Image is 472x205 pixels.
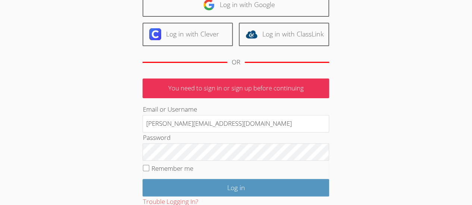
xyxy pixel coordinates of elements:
[239,23,329,46] a: Log in with ClassLink
[151,164,193,173] label: Remember me
[143,23,233,46] a: Log in with Clever
[143,105,197,113] label: Email or Username
[143,79,329,98] p: You need to sign in or sign up before continuing
[143,179,329,196] input: Log in
[149,28,161,40] img: clever-logo-6eab21bc6e7a338710f1a6ff85c0baf02591cd810cc4098c63d3a4b26e2feb20.svg
[143,133,170,142] label: Password
[246,28,257,40] img: classlink-logo-d6bb404cc1216ec64c9a2012d9dc4662098be43eaf13dc465df04b49fa7ab582.svg
[232,57,240,68] div: OR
